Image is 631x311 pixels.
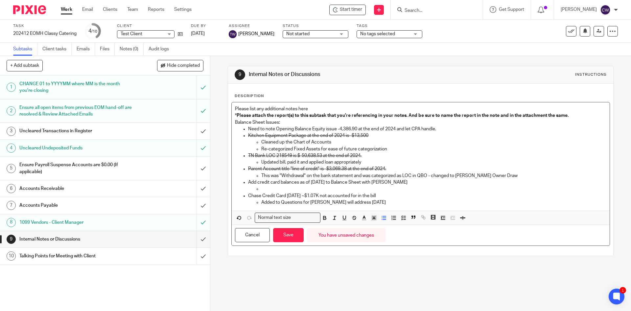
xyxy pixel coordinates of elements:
[561,6,597,13] p: [PERSON_NAME]
[237,113,569,118] strong: Please attach the report(s) to this subtask that you're referencing in your notes. And be sure to...
[7,106,16,116] div: 2
[19,160,133,177] h1: Ensure Payroll Suspense Accounts are $0.00 (If applicable)
[255,213,320,223] div: Search for option
[19,234,133,244] h1: Internal Notes or Discussions
[7,201,16,210] div: 7
[235,228,270,242] button: Cancel
[235,106,606,112] p: Please list any additional notes here
[600,5,611,15] img: svg%3E
[103,6,117,13] a: Clients
[261,159,606,166] p: Updated bill, paid it and applied loan appropriately
[61,6,72,13] a: Work
[404,8,463,14] input: Search
[19,79,133,96] h1: CHANGE 01 to YYYYMM where MM is the month you're closing
[174,6,192,13] a: Settings
[19,126,133,136] h1: Uncleared Transactions in Register
[7,127,16,136] div: 3
[100,43,115,56] a: Files
[91,30,97,33] small: /10
[229,23,274,29] label: Assignee
[191,31,205,36] span: [DATE]
[249,71,435,78] h1: Internal Notes or Discussions
[235,119,606,126] p: Balance Sheet Issues:
[88,27,97,35] div: 4
[248,167,386,171] s: Parent Account title "line of credit" is -$3,069.38 at the end of 2024.
[149,43,174,56] a: Audit logs
[575,72,607,77] div: Instructions
[293,214,316,221] input: Search for option
[121,32,142,36] span: Test Client
[7,143,16,153] div: 4
[13,5,46,14] img: Pixie
[13,30,77,37] div: 202412 EOMH Classy Catering
[261,172,606,179] p: This was "Withdrawal" on the bank statement and was categorized as LOC in QBO - changed to [PERSO...
[7,184,16,193] div: 6
[248,133,368,138] s: Kitchen Equipment Package at the end of 2024 is -$13,500
[157,60,203,71] button: Hide completed
[19,200,133,210] h1: Accounts Payable
[120,43,144,56] a: Notes (0)
[77,43,95,56] a: Emails
[19,143,133,153] h1: Uncleared Undeposited Funds
[238,31,274,37] span: [PERSON_NAME]
[7,235,16,244] div: 9
[7,251,16,261] div: 10
[261,139,606,145] p: Cleaned up the Chart of Accounts
[248,179,606,186] p: Add credit card balances as of [DATE] to Balance Sheet with [PERSON_NAME]
[307,228,386,242] div: You have unsaved changes
[7,218,16,227] div: 8
[19,103,133,119] h1: Ensure all open items from previous EOM hand-off are resolved & Review Attached Emails
[360,32,395,36] span: No tags selected
[261,199,606,206] p: Added to Questions for [PERSON_NAME] will address [DATE]
[229,30,237,38] img: svg%3E
[248,153,362,158] s: TN Bank LOC 218549 is $-50,638.53 at the end of 2024.
[499,7,524,12] span: Get Support
[248,126,606,132] p: Need to note Opening Balance Equity issue -4,386.90 at the end of 2024 and let CPA handle.
[19,251,133,261] h1: Talking Points for Meeting with Client
[167,63,200,68] span: Hide completed
[248,193,606,199] p: Chase Credit Card [DATE] ~$1.07K not accounted for in the bill
[7,164,16,173] div: 5
[42,43,72,56] a: Client tasks
[13,23,77,29] label: Task
[340,6,362,13] span: Start timer
[273,228,304,242] button: Save
[148,6,164,13] a: Reports
[13,43,37,56] a: Subtasks
[357,23,422,29] label: Tags
[7,60,43,71] button: + Add subtask
[127,6,138,13] a: Team
[235,93,264,99] p: Description
[82,6,93,13] a: Email
[117,23,183,29] label: Client
[191,23,221,29] label: Due by
[286,32,310,36] span: Not started
[283,23,348,29] label: Status
[235,69,245,80] div: 9
[19,218,133,227] h1: 1099 Vendors - Client Manager
[256,214,292,221] span: Normal text size
[19,184,133,194] h1: Accounts Receivable
[329,5,366,15] div: Test Client - 202412 EOMH Classy Catering
[261,146,606,152] p: Re-categorized Fixed Assets for ease of future categorization
[619,287,626,294] div: 1
[7,83,16,92] div: 1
